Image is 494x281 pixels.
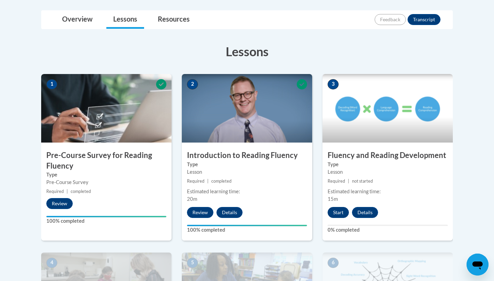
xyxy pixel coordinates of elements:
button: Feedback [375,14,406,25]
div: Lesson [187,168,307,176]
h3: Fluency and Reading Development [322,150,453,161]
div: Lesson [328,168,448,176]
img: Course Image [41,74,172,143]
span: 6 [328,258,339,268]
span: 15m [328,196,338,202]
img: Course Image [322,74,453,143]
span: Required [328,179,345,184]
label: 100% completed [46,217,166,225]
a: Lessons [106,11,144,29]
button: Start [328,207,349,218]
span: 5 [187,258,198,268]
span: 3 [328,79,339,89]
span: completed [211,179,232,184]
div: Your progress [187,225,307,226]
span: completed [71,189,91,194]
div: Pre-Course Survey [46,179,166,186]
label: Type [187,161,307,168]
a: Overview [55,11,99,29]
span: 4 [46,258,57,268]
h3: Lessons [41,43,453,60]
button: Transcript [408,14,440,25]
span: | [67,189,68,194]
button: Details [352,207,378,218]
iframe: Button to launch messaging window [467,254,489,276]
button: Review [46,198,73,209]
label: 0% completed [328,226,448,234]
h3: Pre-Course Survey for Reading Fluency [41,150,172,171]
button: Details [216,207,243,218]
h3: Introduction to Reading Fluency [182,150,312,161]
span: | [207,179,209,184]
span: Required [46,189,64,194]
span: | [348,179,349,184]
span: 20m [187,196,197,202]
span: Required [187,179,204,184]
label: Type [46,171,166,179]
img: Course Image [182,74,312,143]
div: Estimated learning time: [328,188,448,195]
label: Type [328,161,448,168]
span: not started [352,179,373,184]
div: Your progress [46,216,166,217]
a: Resources [151,11,197,29]
button: Review [187,207,213,218]
span: 1 [46,79,57,89]
div: Estimated learning time: [187,188,307,195]
label: 100% completed [187,226,307,234]
span: 2 [187,79,198,89]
